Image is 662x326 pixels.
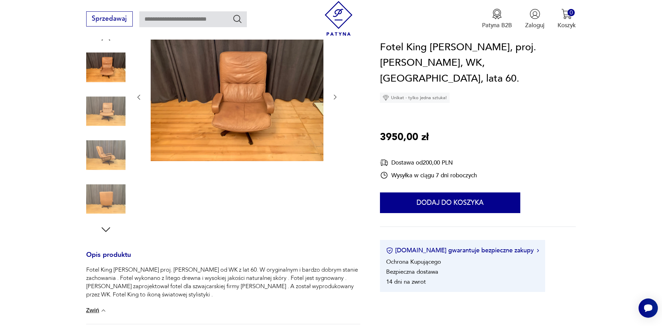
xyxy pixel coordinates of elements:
img: Patyna - sklep z meblami i dekoracjami vintage [321,1,356,36]
div: Dostawa od 200,00 PLN [380,159,477,167]
a: Sprzedawaj [86,17,133,22]
button: Dodaj do koszyka [380,193,520,213]
p: Patyna B2B [482,21,512,29]
h1: Fotel King [PERSON_NAME], proj. [PERSON_NAME], WK, [GEOGRAPHIC_DATA], lata 60. [380,40,576,87]
div: 0 [568,9,575,16]
p: Zaloguj [525,21,544,29]
div: Unikat - tylko jedna sztuka! [380,93,450,103]
li: Bezpieczna dostawa [386,268,438,276]
img: Ikona dostawy [380,159,388,167]
img: Zdjęcie produktu Fotel King Strässle, proj. Andre Vandenbeuck, WK, Niemcy, lata 60. [86,48,126,87]
button: Szukaj [232,14,242,24]
button: 0Koszyk [558,9,576,29]
li: Ochrona Kupującego [386,258,441,266]
h3: Opis produktu [86,252,360,266]
img: Zdjęcie produktu Fotel King Strässle, proj. Andre Vandenbeuck, WK, Niemcy, lata 60. [86,179,126,219]
div: Wysyłka w ciągu 7 dni roboczych [380,171,477,180]
iframe: Smartsupp widget button [639,298,658,318]
p: 3950,00 zł [380,130,429,146]
img: Ikona strzałki w prawo [537,249,539,252]
img: Ikona medalu [492,9,502,19]
p: Koszyk [558,21,576,29]
a: Ikona medaluPatyna B2B [482,9,512,29]
li: 14 dni na zwrot [386,278,426,286]
button: Zaloguj [525,9,544,29]
img: Zdjęcie produktu Fotel King Strässle, proj. Andre Vandenbeuck, WK, Niemcy, lata 60. [151,32,323,161]
button: Patyna B2B [482,9,512,29]
img: Ikona koszyka [561,9,572,19]
img: chevron down [100,307,107,314]
button: Sprzedawaj [86,11,133,27]
button: [DOMAIN_NAME] gwarantuje bezpieczne zakupy [386,246,539,255]
p: Fotel King [PERSON_NAME] proj. [PERSON_NAME] od WK z lat 60. W oryginalnym i bardzo dobrym stanie... [86,266,360,299]
img: Ikona diamentu [383,95,389,101]
img: Ikonka użytkownika [530,9,540,19]
img: Ikona certyfikatu [386,247,393,254]
button: Zwiń [86,307,107,314]
img: Zdjęcie produktu Fotel King Strässle, proj. Andre Vandenbeuck, WK, Niemcy, lata 60. [86,136,126,175]
img: Zdjęcie produktu Fotel King Strässle, proj. Andre Vandenbeuck, WK, Niemcy, lata 60. [86,92,126,131]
